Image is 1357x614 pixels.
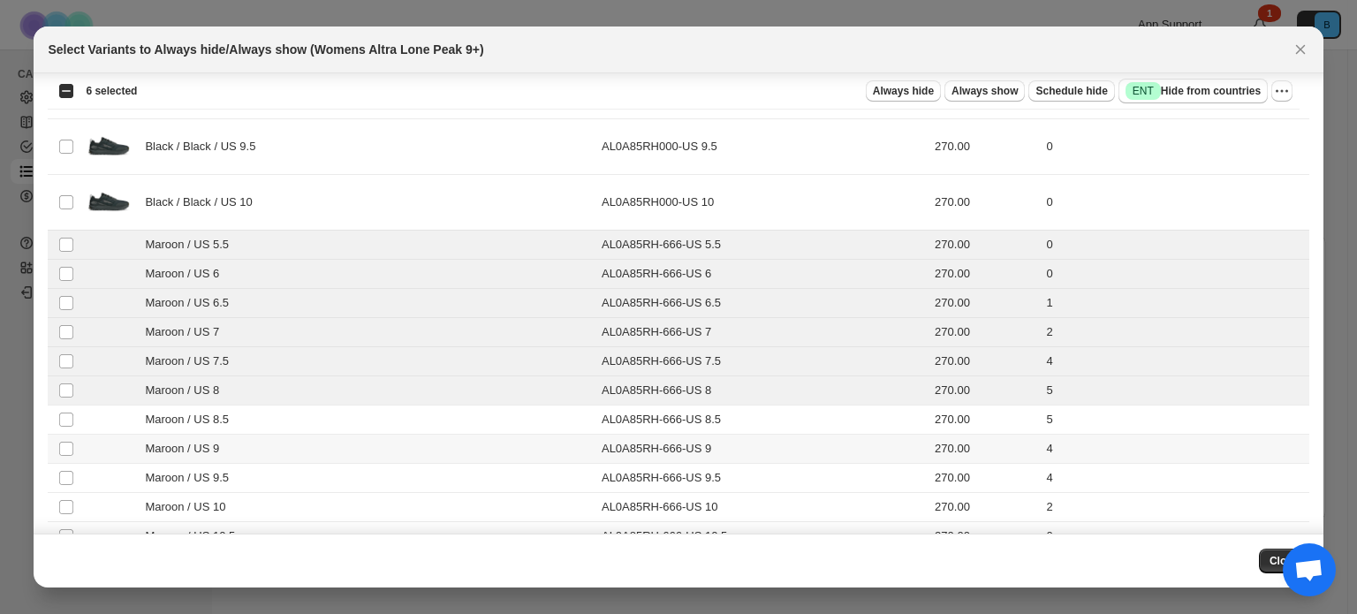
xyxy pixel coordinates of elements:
button: Always hide [866,80,941,102]
td: 4 [1042,347,1309,376]
td: 0 [1042,231,1309,260]
a: Open chat [1283,543,1336,596]
td: 1 [1042,289,1309,318]
td: 2 [1042,493,1309,522]
td: 0 [1042,260,1309,289]
span: Maroon / US 7 [145,323,229,341]
img: Womens-Altra-Lone-Peak-9-Plus-Black_Black-AL0A85RH000.jpg [87,180,131,224]
td: 270.00 [929,522,1041,551]
button: Close [1259,549,1309,573]
span: Always show [951,84,1018,98]
td: AL0A85RH-666-US 7.5 [596,347,929,376]
td: AL0A85RH-666-US 9 [596,435,929,464]
td: AL0A85RH-666-US 5.5 [596,231,929,260]
td: 5 [1042,406,1309,435]
span: Maroon / US 7.5 [145,352,239,370]
button: More actions [1271,80,1293,102]
td: 270.00 [929,175,1041,231]
td: AL0A85RH-666-US 8.5 [596,406,929,435]
td: 270.00 [929,376,1041,406]
td: AL0A85RH-666-US 7 [596,318,929,347]
td: 0 [1042,175,1309,231]
button: Close [1288,37,1313,62]
h2: Select Variants to Always hide/Always show (Womens Altra Lone Peak 9+) [48,41,483,58]
td: 270.00 [929,119,1041,175]
span: Schedule hide [1035,84,1107,98]
span: ENT [1133,84,1154,98]
span: Maroon / US 10.5 [145,527,245,545]
td: 270.00 [929,435,1041,464]
td: 0 [1042,522,1309,551]
td: AL0A85RH000-US 10 [596,175,929,231]
span: Maroon / US 10 [145,498,235,516]
span: Maroon / US 9.5 [145,469,239,487]
button: SuccessENTHide from countries [1118,79,1268,103]
td: 0 [1042,119,1309,175]
img: Womens-Altra-Lone-Peak-9-Plus-Black_Black-AL0A85RH000.jpg [87,125,131,169]
td: 270.00 [929,231,1041,260]
td: 2 [1042,318,1309,347]
td: 4 [1042,435,1309,464]
td: AL0A85RH-666-US 10 [596,493,929,522]
td: 270.00 [929,347,1041,376]
td: 270.00 [929,406,1041,435]
button: Always show [944,80,1025,102]
span: Maroon / US 6 [145,265,229,283]
span: Hide from countries [1126,82,1261,100]
button: Schedule hide [1028,80,1114,102]
td: 270.00 [929,289,1041,318]
span: Maroon / US 5.5 [145,236,239,254]
td: AL0A85RH000-US 9.5 [596,119,929,175]
span: Always hide [873,84,934,98]
span: Maroon / US 6.5 [145,294,239,312]
td: 270.00 [929,318,1041,347]
span: Maroon / US 8 [145,382,229,399]
span: Maroon / US 9 [145,440,229,458]
td: 270.00 [929,260,1041,289]
td: 5 [1042,376,1309,406]
td: 270.00 [929,493,1041,522]
span: 6 selected [86,84,137,98]
span: Black / Black / US 9.5 [145,138,265,155]
td: 4 [1042,464,1309,493]
td: AL0A85RH-666-US 10.5 [596,522,929,551]
span: Maroon / US 8.5 [145,411,239,428]
td: 270.00 [929,464,1041,493]
td: AL0A85RH-666-US 9.5 [596,464,929,493]
td: AL0A85RH-666-US 6.5 [596,289,929,318]
span: Close [1270,554,1299,568]
td: AL0A85RH-666-US 6 [596,260,929,289]
span: Black / Black / US 10 [145,193,262,211]
td: AL0A85RH-666-US 8 [596,376,929,406]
